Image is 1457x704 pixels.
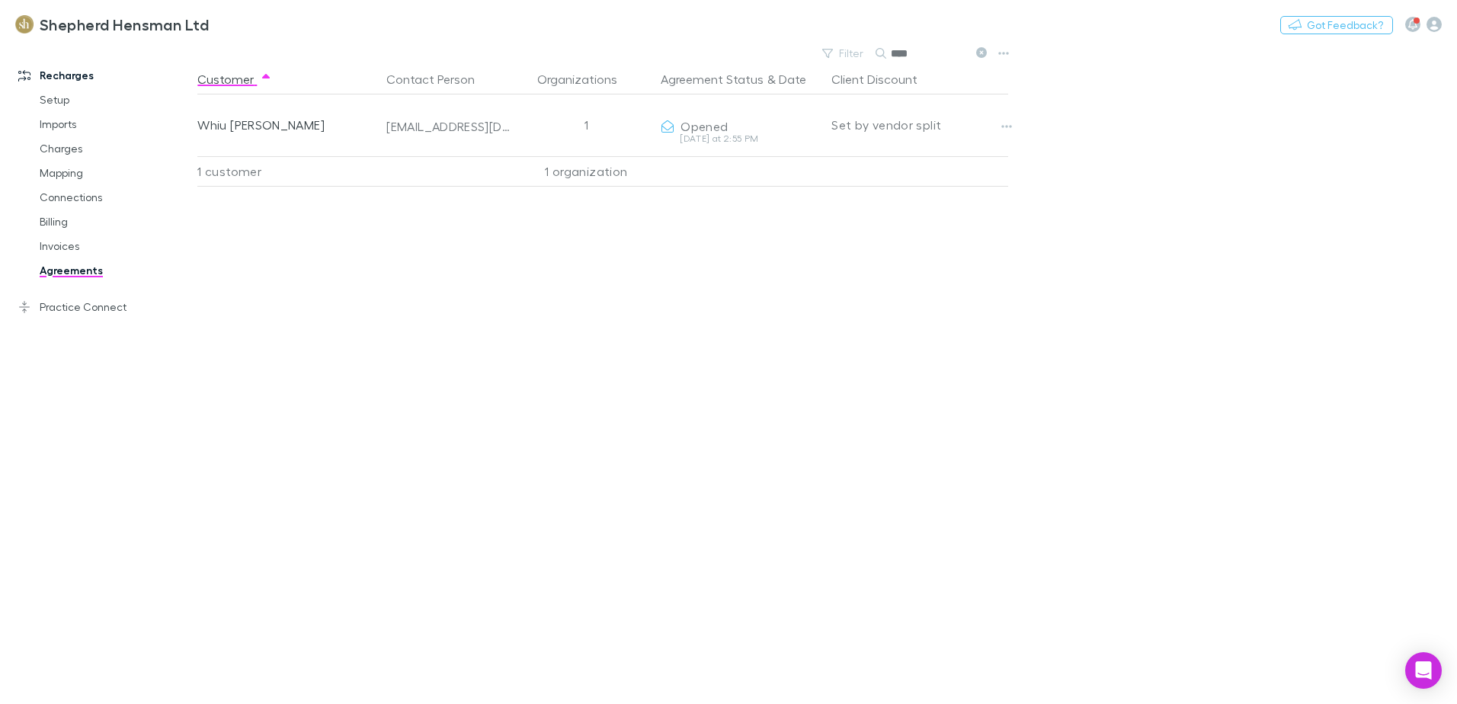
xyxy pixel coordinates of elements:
a: Shepherd Hensman Ltd [6,6,218,43]
a: Setup [24,88,206,112]
a: Practice Connect [3,295,206,319]
h3: Shepherd Hensman Ltd [40,15,209,34]
button: Agreement Status [661,64,764,94]
span: Opened [680,119,728,133]
div: Set by vendor split [831,94,1008,155]
button: Date [779,64,806,94]
button: Organizations [537,64,636,94]
a: Imports [24,112,206,136]
div: 1 [517,94,655,155]
img: Shepherd Hensman Ltd's Logo [15,15,34,34]
button: Filter [815,44,873,62]
a: Recharges [3,63,206,88]
a: Charges [24,136,206,161]
div: 1 organization [517,156,655,187]
a: Billing [24,210,206,234]
div: [EMAIL_ADDRESS][DOMAIN_NAME] [386,119,511,134]
div: Open Intercom Messenger [1405,652,1442,689]
div: 1 customer [197,156,380,187]
button: Contact Person [386,64,493,94]
div: [DATE] at 2:55 PM [661,134,819,143]
button: Got Feedback? [1280,16,1393,34]
div: Whiu [PERSON_NAME] [197,94,374,155]
a: Agreements [24,258,206,283]
button: Customer [197,64,272,94]
a: Connections [24,185,206,210]
button: Client Discount [831,64,936,94]
a: Mapping [24,161,206,185]
a: Invoices [24,234,206,258]
div: & [661,64,819,94]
